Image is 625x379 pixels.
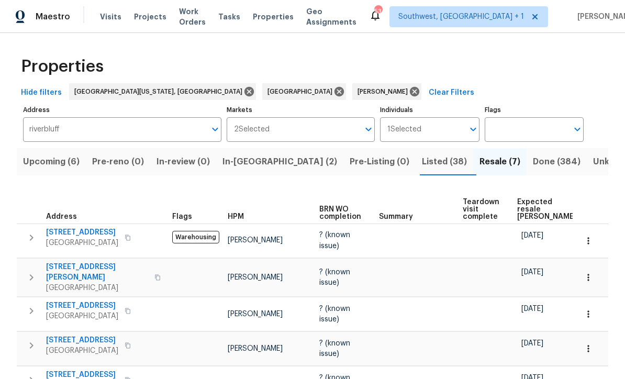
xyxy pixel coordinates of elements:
span: Pre-reno (0) [92,154,144,169]
span: [PERSON_NAME] [228,237,283,244]
span: Upcoming (6) [23,154,80,169]
span: [STREET_ADDRESS] [46,227,118,238]
span: Listed (38) [422,154,467,169]
span: [PERSON_NAME] [358,86,412,97]
button: Open [208,122,222,137]
span: ? (known issue) [319,269,350,286]
span: [DATE] [521,305,543,313]
span: [GEOGRAPHIC_DATA][US_STATE], [GEOGRAPHIC_DATA] [74,86,247,97]
button: Open [570,122,585,137]
span: [PERSON_NAME] [228,274,283,281]
span: Southwest, [GEOGRAPHIC_DATA] + 1 [398,12,524,22]
button: Open [466,122,481,137]
span: [GEOGRAPHIC_DATA] [46,283,148,293]
span: Expected resale [PERSON_NAME] [517,198,576,220]
span: ? (known issue) [319,305,350,323]
span: In-[GEOGRAPHIC_DATA] (2) [222,154,337,169]
label: Address [23,107,221,113]
button: Clear Filters [425,83,478,103]
div: [GEOGRAPHIC_DATA] [262,83,346,100]
span: Resale (7) [479,154,520,169]
span: Geo Assignments [306,6,356,27]
span: Address [46,213,77,220]
span: Pre-Listing (0) [350,154,409,169]
span: BRN WO completion [319,206,361,220]
label: Flags [485,107,584,113]
span: [GEOGRAPHIC_DATA] [46,345,118,356]
label: Markets [227,107,375,113]
button: Hide filters [17,83,66,103]
span: [GEOGRAPHIC_DATA] [267,86,337,97]
span: [GEOGRAPHIC_DATA] [46,311,118,321]
span: Visits [100,12,121,22]
span: Properties [21,61,104,72]
span: ? (known issue) [319,231,350,249]
span: Done (384) [533,154,581,169]
span: Work Orders [179,6,206,27]
span: [PERSON_NAME] [228,310,283,318]
div: 53 [374,6,382,17]
span: [DATE] [521,232,543,239]
span: ? (known issue) [319,340,350,358]
span: [DATE] [521,340,543,347]
span: [DATE] [521,269,543,276]
span: [STREET_ADDRESS] [46,335,118,345]
span: Teardown visit complete [463,198,499,220]
span: Summary [379,213,413,220]
span: In-review (0) [157,154,210,169]
div: [PERSON_NAME] [352,83,421,100]
span: [PERSON_NAME] [228,345,283,352]
span: Properties [253,12,294,22]
span: Clear Filters [429,86,474,99]
span: 1 Selected [387,125,421,134]
span: [STREET_ADDRESS][PERSON_NAME] [46,262,148,283]
span: Tasks [218,13,240,20]
span: 2 Selected [234,125,270,134]
span: Projects [134,12,166,22]
span: Warehousing [172,231,219,243]
span: Maestro [36,12,70,22]
span: HPM [228,213,244,220]
span: [STREET_ADDRESS] [46,300,118,311]
span: Flags [172,213,192,220]
label: Individuals [380,107,479,113]
span: Hide filters [21,86,62,99]
span: [GEOGRAPHIC_DATA] [46,238,118,248]
div: [GEOGRAPHIC_DATA][US_STATE], [GEOGRAPHIC_DATA] [69,83,256,100]
button: Open [361,122,376,137]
